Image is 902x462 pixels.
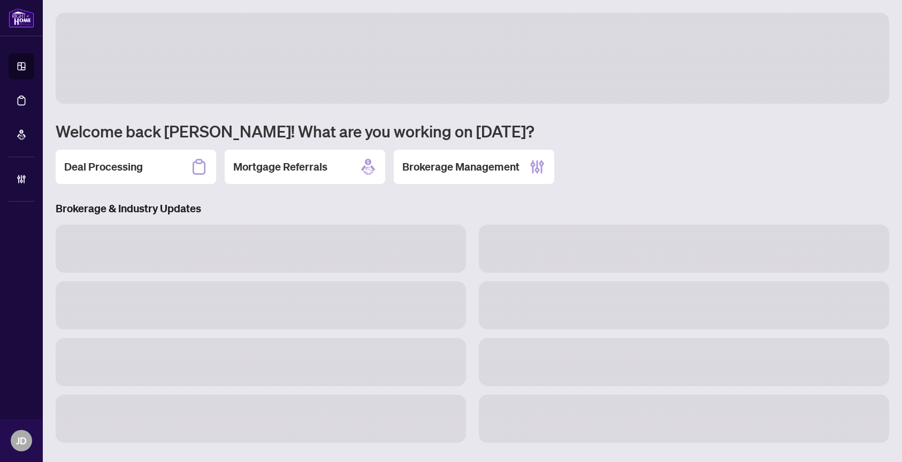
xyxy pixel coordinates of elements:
[56,201,889,216] h3: Brokerage & Industry Updates
[402,159,519,174] h2: Brokerage Management
[64,159,143,174] h2: Deal Processing
[16,433,27,448] span: JD
[233,159,327,174] h2: Mortgage Referrals
[9,8,34,28] img: logo
[56,121,889,141] h1: Welcome back [PERSON_NAME]! What are you working on [DATE]?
